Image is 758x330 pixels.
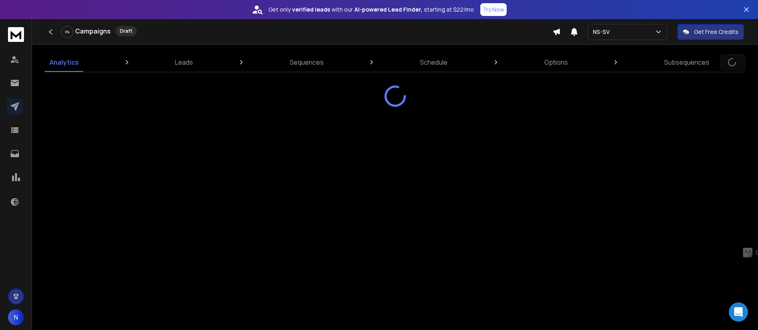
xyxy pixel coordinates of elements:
a: Subsequences [659,53,714,72]
p: Analytics [50,57,79,67]
p: NS-SV [593,28,613,36]
p: Options [544,57,568,67]
p: 0 % [65,30,70,34]
a: Schedule [415,53,452,72]
h1: Campaigns [75,26,111,36]
p: Leads [175,57,193,67]
div: Draft [115,26,137,36]
a: Leads [170,53,198,72]
p: Subsequences [664,57,709,67]
p: Schedule [420,57,448,67]
button: N [8,309,24,325]
p: Get Free Credits [694,28,738,36]
button: Try Now [480,3,507,16]
strong: AI-powered Lead Finder, [354,6,422,14]
a: Sequences [285,53,328,72]
a: Analytics [45,53,84,72]
a: Options [539,53,573,72]
strong: verified leads [292,6,330,14]
p: Try Now [483,6,504,14]
p: Get only with our starting at $22/mo [269,6,474,14]
img: logo [8,27,24,42]
div: Open Intercom Messenger [729,302,748,322]
button: Get Free Credits [677,24,744,40]
p: Sequences [290,57,324,67]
